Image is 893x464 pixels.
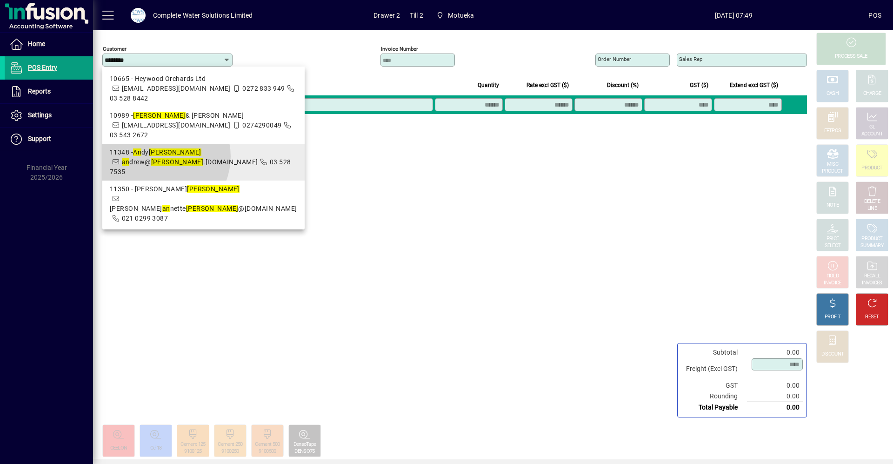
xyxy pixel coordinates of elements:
a: Reports [5,80,93,103]
td: 0.00 [747,391,803,402]
div: DISCOUNT [821,351,844,358]
em: [PERSON_NAME] [133,112,186,119]
div: NOTE [826,202,839,209]
td: 0.00 [747,402,803,413]
div: CHARGE [863,90,881,97]
td: Total Payable [681,402,747,413]
span: Rate excl GST ($) [526,80,569,90]
div: PRODUCT [861,235,882,242]
div: INVOICE [824,280,841,287]
td: Freight (Excl GST) [681,358,747,380]
div: PROFIT [825,314,840,321]
span: drew@ .[DOMAIN_NAME] [122,158,258,166]
button: Profile [123,7,153,24]
div: 9100250 [221,448,239,455]
div: 11348 - dy [110,148,297,157]
span: 0274290049 [242,121,281,129]
mat-label: Customer [103,46,127,52]
mat-label: Invoice number [381,46,418,52]
div: Cement 500 [255,441,280,448]
span: 0272 833 949 [242,85,285,92]
a: Support [5,128,93,151]
em: An [133,148,141,156]
em: [PERSON_NAME] [186,205,239,212]
span: Reports [28,87,51,95]
div: DENSO75 [294,448,314,455]
span: [EMAIL_ADDRESS][DOMAIN_NAME] [122,85,231,92]
span: 03 543 2672 [110,131,148,139]
div: 11350 - [PERSON_NAME] [110,184,297,194]
td: 0.00 [747,380,803,391]
div: MISC [827,161,838,168]
div: PRICE [826,235,839,242]
span: Motueka [448,8,474,23]
div: 10989 - & [PERSON_NAME] [110,111,297,121]
em: [PERSON_NAME] [149,148,201,156]
span: Extend excl GST ($) [730,80,778,90]
span: Support [28,135,51,142]
div: 9100125 [184,448,201,455]
div: PRODUCT [861,165,882,172]
mat-label: Sales rep [679,56,702,62]
span: [EMAIL_ADDRESS][DOMAIN_NAME] [122,121,231,129]
em: [PERSON_NAME] [187,185,240,193]
div: LINE [867,205,877,212]
span: Motueka [433,7,478,24]
a: Settings [5,104,93,127]
div: RESET [865,314,879,321]
em: [PERSON_NAME] [151,158,204,166]
span: POS Entry [28,64,57,71]
em: an [162,205,170,212]
mat-option: 11778 - LJAS Cotton [102,227,305,264]
td: Rounding [681,391,747,402]
div: CEELON [110,445,127,452]
span: 03 528 8442 [110,94,148,102]
a: Home [5,33,93,56]
div: PRODUCT [822,168,843,175]
td: Subtotal [681,347,747,358]
div: DELETE [864,198,880,205]
span: Drawer 2 [373,8,400,23]
div: CASH [826,90,839,97]
span: Settings [28,111,52,119]
span: [PERSON_NAME] nette @[DOMAIN_NAME] [110,205,297,212]
div: INVOICES [862,280,882,287]
span: [DATE] 07:49 [599,8,868,23]
div: Cement 125 [180,441,205,448]
div: EFTPOS [824,128,841,134]
span: Discount (%) [607,80,639,90]
mat-option: 11348 - Andy Scott [102,144,305,181]
div: 9100500 [259,448,276,455]
div: 10665 - Heywood Orchards Ltd [110,74,297,84]
mat-option: 10989 - Scott & Carolyn McPherson [102,107,305,144]
mat-label: Order number [598,56,631,62]
div: SELECT [825,242,841,249]
span: Home [28,40,45,47]
div: Complete Water Solutions Limited [153,8,253,23]
div: GL [869,124,875,131]
div: Cement 250 [218,441,242,448]
span: GST ($) [690,80,708,90]
div: HOLD [826,273,839,280]
mat-option: 11350 - John Scott [102,181,305,227]
span: 021 0299 3087 [122,215,168,222]
em: an [122,158,130,166]
td: 0.00 [747,347,803,358]
div: Cel18 [150,445,162,452]
td: GST [681,380,747,391]
div: RECALL [864,273,880,280]
div: POS [868,8,881,23]
span: Till 2 [410,8,423,23]
div: ACCOUNT [861,131,883,138]
div: PROCESS SALE [835,53,867,60]
span: Quantity [478,80,499,90]
mat-option: 10665 - Heywood Orchards Ltd [102,70,305,107]
div: DensoTape [293,441,316,448]
div: SUMMARY [860,242,884,249]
